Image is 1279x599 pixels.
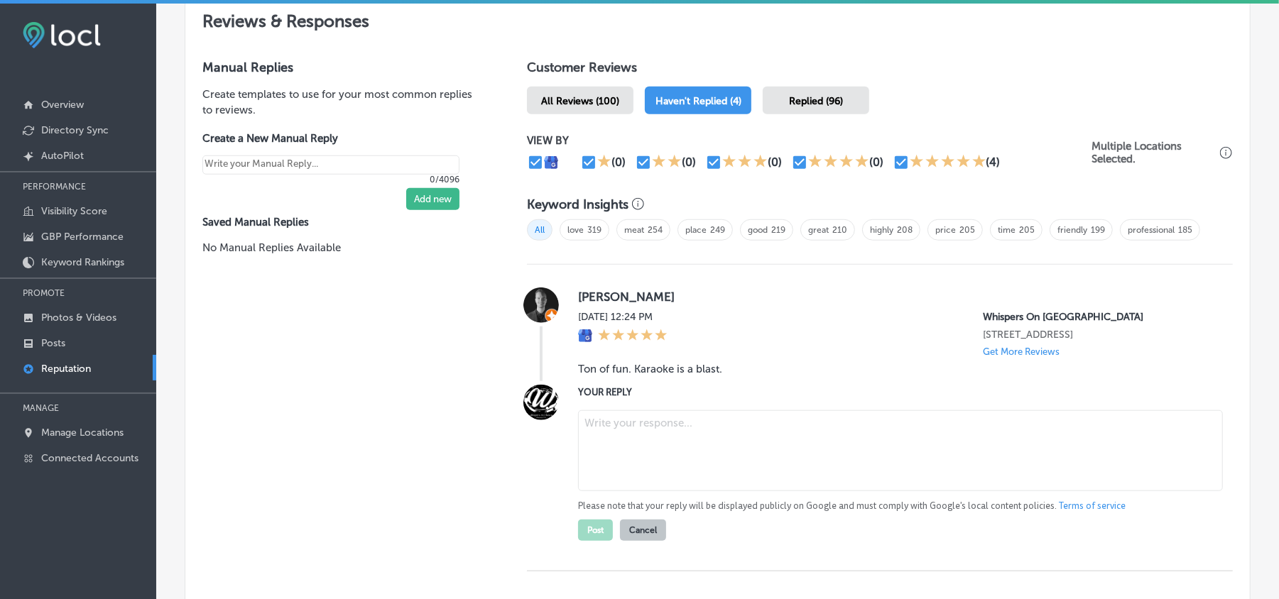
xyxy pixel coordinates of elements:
p: Directory Sync [41,124,109,136]
button: Cancel [620,520,666,541]
p: Create templates to use for your most common replies to reviews. [202,87,481,118]
label: YOUR REPLY [578,387,1210,397]
a: 185 [1178,225,1192,235]
div: (0) [682,155,696,169]
a: 319 [587,225,602,235]
p: Connected Accounts [41,452,138,464]
a: Terms of service [1059,500,1126,512]
div: 5 Stars [598,329,668,344]
p: Visibility Score [41,205,107,217]
a: 210 [832,225,847,235]
p: Multiple Locations Selected. [1092,140,1217,165]
a: place [685,225,707,235]
a: good [748,225,768,235]
p: VIEW BY [527,134,1092,147]
p: GBP Performance [41,231,124,243]
div: (0) [768,155,782,169]
a: price [935,225,956,235]
h3: Manual Replies [202,60,481,75]
p: Keyword Rankings [41,256,124,268]
div: 3 Stars [722,154,768,171]
div: 4 Stars [808,154,869,171]
a: 205 [1019,225,1035,235]
blockquote: Ton of fun. Karaoke is a blast. [578,363,1210,375]
img: fda3e92497d09a02dc62c9cd864e3231.png [23,22,101,48]
button: Post [578,520,613,541]
p: 0/4096 [202,175,459,185]
h3: Keyword Insights [527,197,628,212]
a: 199 [1091,225,1105,235]
a: love [567,225,584,235]
p: Reputation [41,363,91,375]
a: time [998,225,1016,235]
p: Get More Reviews [983,346,1060,357]
a: 254 [648,225,663,235]
p: AutoPilot [41,150,84,162]
span: Haven't Replied (4) [655,95,741,107]
button: Add new [406,188,459,210]
h1: Customer Reviews [527,60,1233,81]
p: No Manual Replies Available [202,240,481,255]
span: Replied (96) [789,95,843,107]
a: 219 [771,225,785,235]
p: 1535 South Havana Street a [983,329,1210,341]
p: Photos & Videos [41,312,116,324]
div: (0) [869,155,883,169]
p: Manage Locations [41,427,124,439]
label: [DATE] 12:24 PM [578,311,668,323]
span: All Reviews (100) [541,95,619,107]
a: professional [1128,225,1175,235]
label: Saved Manual Replies [202,216,481,229]
a: 208 [897,225,913,235]
div: 1 Star [597,154,611,171]
p: Posts [41,337,65,349]
a: meat [624,225,644,235]
p: Please note that your reply will be displayed publicly on Google and must comply with Google's lo... [578,500,1210,512]
div: (0) [611,155,626,169]
div: 5 Stars [910,154,986,171]
p: Overview [41,99,84,111]
img: Image [523,385,559,420]
span: All [527,219,553,241]
div: 2 Stars [652,154,682,171]
p: Whispers On Havana [983,311,1210,323]
a: great [808,225,829,235]
a: friendly [1057,225,1087,235]
a: 249 [710,225,725,235]
a: highly [870,225,893,235]
label: Create a New Manual Reply [202,132,459,145]
div: (4) [986,155,1001,169]
label: [PERSON_NAME] [578,290,1210,304]
a: 205 [959,225,975,235]
textarea: Create your Quick Reply [202,155,459,175]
